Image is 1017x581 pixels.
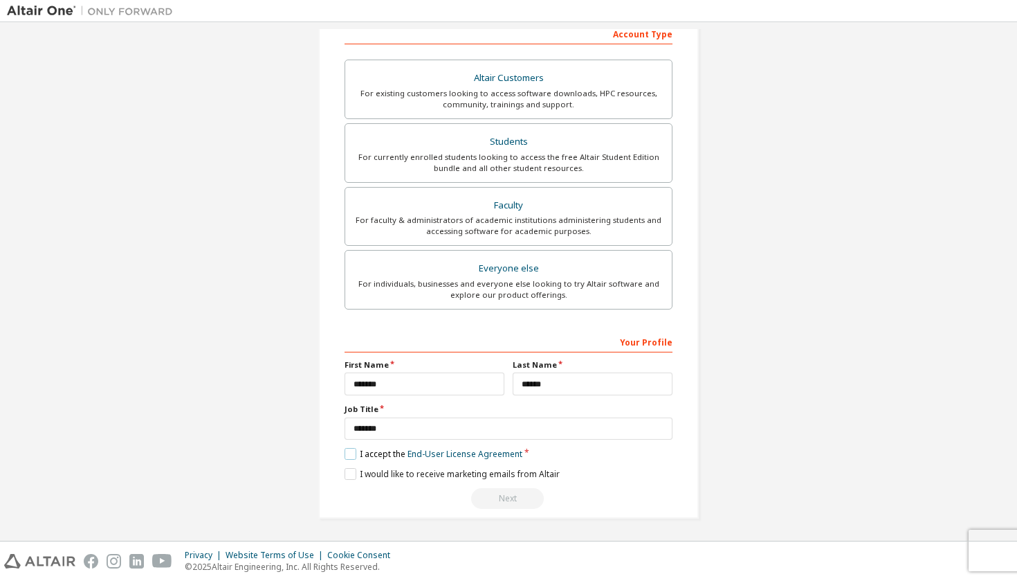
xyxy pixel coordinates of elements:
[345,448,522,460] label: I accept the
[345,488,672,509] div: Read and acccept EULA to continue
[354,196,663,215] div: Faculty
[354,215,663,237] div: For faculty & administrators of academic institutions administering students and accessing softwa...
[354,278,663,301] div: For individuals, businesses and everyone else looking to try Altair software and explore our prod...
[354,259,663,278] div: Everyone else
[7,4,180,18] img: Altair One
[4,554,75,569] img: altair_logo.svg
[345,359,504,370] label: First Name
[354,132,663,152] div: Students
[226,550,327,561] div: Website Terms of Use
[327,550,398,561] div: Cookie Consent
[345,468,560,480] label: I would like to receive marketing emails from Altair
[152,554,172,569] img: youtube.svg
[185,550,226,561] div: Privacy
[107,554,121,569] img: instagram.svg
[345,22,672,44] div: Account Type
[345,404,672,415] label: Job Title
[407,448,522,460] a: End-User License Agreement
[345,330,672,352] div: Your Profile
[129,554,144,569] img: linkedin.svg
[185,561,398,573] p: © 2025 Altair Engineering, Inc. All Rights Reserved.
[354,152,663,174] div: For currently enrolled students looking to access the free Altair Student Edition bundle and all ...
[84,554,98,569] img: facebook.svg
[354,88,663,110] div: For existing customers looking to access software downloads, HPC resources, community, trainings ...
[354,69,663,88] div: Altair Customers
[513,359,672,370] label: Last Name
